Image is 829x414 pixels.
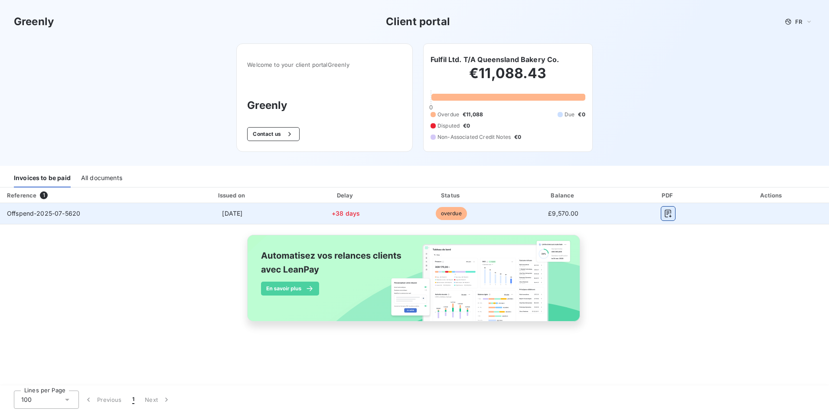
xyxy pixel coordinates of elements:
img: banner [239,230,590,336]
button: Previous [79,391,127,409]
div: PDF [623,191,713,200]
div: Actions [716,191,827,200]
div: Delay [296,191,396,200]
div: Issued on [172,191,293,200]
div: Reference [7,192,36,199]
div: Invoices to be paid [14,169,71,187]
button: Contact us [247,127,300,141]
div: Status [399,191,503,200]
span: Disputed [437,122,460,130]
span: Welcome to your client portal Greenly [247,61,402,68]
span: Due [565,111,574,118]
span: €0 [578,111,585,118]
span: 1 [40,191,48,199]
span: +38 days [332,210,360,217]
span: £9,570.00 [548,210,578,217]
h3: Greenly [247,98,402,113]
span: €0 [463,122,470,130]
span: 100 [21,395,32,404]
h3: Client portal [386,14,450,30]
span: FR [795,18,802,25]
h3: Greenly [14,14,54,30]
span: overdue [436,207,467,220]
span: €0 [514,133,521,141]
h2: €11,088.43 [431,65,585,91]
div: Balance [507,191,620,200]
span: Offspend-2025-07-5620 [7,210,80,217]
span: 1 [132,395,134,404]
h6: Fulfil Ltd. T/A Queensland Bakery Co. [431,54,559,65]
button: 1 [127,391,140,409]
span: Overdue [437,111,459,118]
span: Non-Associated Credit Notes [437,133,511,141]
div: All documents [81,169,122,187]
span: 0 [429,104,433,111]
span: €11,088 [463,111,483,118]
span: [DATE] [222,210,242,217]
button: Next [140,391,176,409]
